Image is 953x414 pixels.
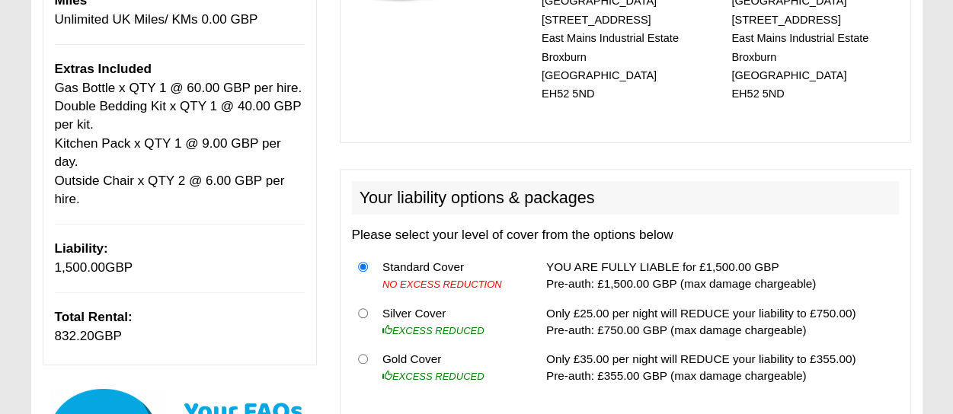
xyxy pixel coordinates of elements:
p: Please select your level of cover from the options below [352,226,899,244]
td: Silver Cover [376,298,523,345]
td: Gold Cover [376,345,523,390]
b: Liability: [55,241,108,256]
p: GBP [55,308,305,346]
span: 832.20 [55,329,94,343]
td: YOU ARE FULLY LIABLE for £1,500.00 GBP Pre-auth: £1,500.00 GBP (max damage chargeable) [540,253,899,299]
span: Gas Bottle x QTY 1 @ 60.00 GBP per hire. Double Bedding Kit x QTY 1 @ 40.00 GBP per kit. Kitchen ... [55,81,302,206]
td: Only £25.00 per night will REDUCE your liability to £750.00) Pre-auth: £750.00 GBP (max damage ch... [540,298,899,345]
i: EXCESS REDUCED [382,325,484,336]
td: Standard Cover [376,253,523,299]
span: 1,500.00 [55,260,106,275]
td: Only £35.00 per night will REDUCE your liability to £355.00) Pre-auth: £355.00 GBP (max damage ch... [540,345,899,390]
b: Total Rental: [55,310,133,324]
p: GBP [55,240,305,277]
i: NO EXCESS REDUCTION [382,279,502,290]
i: EXCESS REDUCED [382,371,484,382]
h2: Your liability options & packages [352,181,899,215]
b: Extras Included [55,62,152,76]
